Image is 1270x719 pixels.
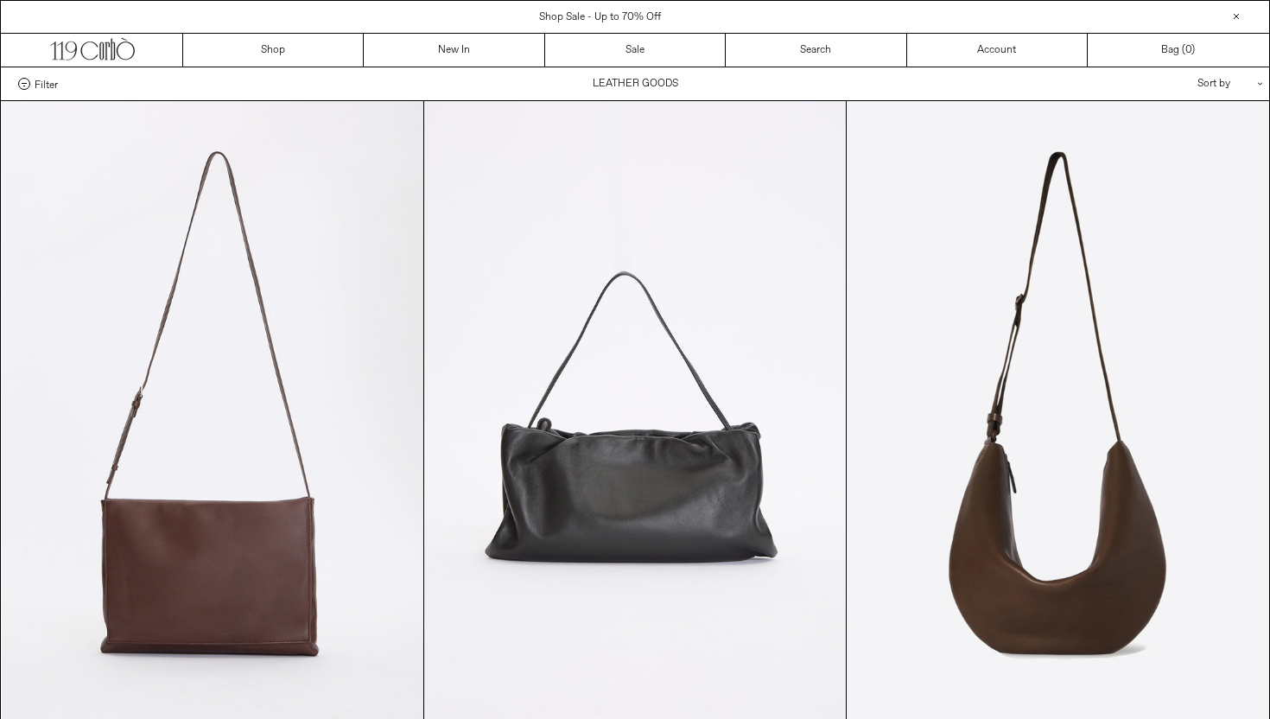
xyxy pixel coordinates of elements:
a: Bag () [1088,34,1268,67]
span: 0 [1185,43,1191,57]
a: Sale [545,34,726,67]
a: Account [907,34,1088,67]
span: ) [1185,42,1195,58]
a: New In [364,34,544,67]
a: Shop [183,34,364,67]
div: Sort by [1096,67,1252,100]
a: Shop Sale - Up to 70% Off [539,10,661,24]
a: Search [726,34,906,67]
span: Filter [35,78,58,90]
